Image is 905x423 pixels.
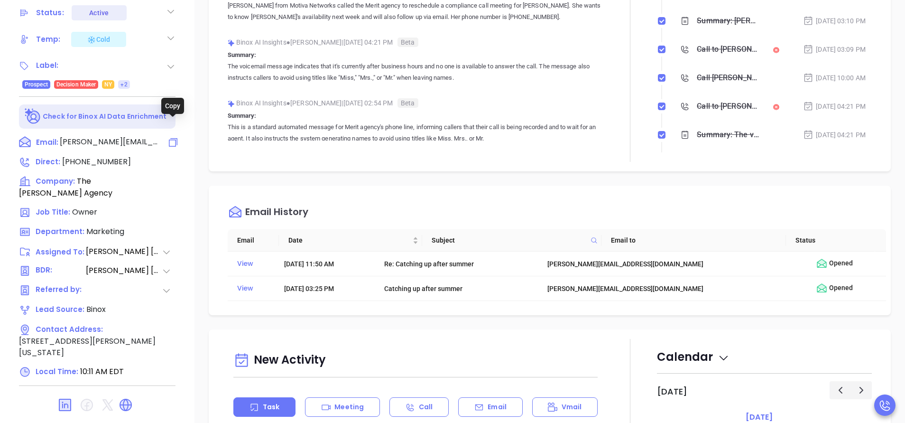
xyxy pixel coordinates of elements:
span: Job Title: [36,207,70,217]
span: [PERSON_NAME][EMAIL_ADDRESS][DOMAIN_NAME] [60,136,159,148]
span: ● [286,99,291,107]
span: [PHONE_NUMBER] [62,156,131,167]
div: Call [PERSON_NAME] to follow up [697,71,759,85]
th: Email [228,229,279,252]
b: Summary: [228,51,257,58]
th: Email to [601,229,786,252]
div: Call to [PERSON_NAME] [697,42,759,56]
div: [DATE] 10:00 AM [803,73,866,83]
div: [DATE] 11:50 AM [284,259,371,269]
span: Beta [397,98,418,108]
span: Subject [432,235,587,245]
span: +2 [120,79,127,90]
div: Binox AI Insights [PERSON_NAME] | [DATE] 02:54 PM [228,96,603,110]
span: 10:11 AM EDT [80,366,124,377]
div: View [237,282,271,295]
span: BDR: [36,265,85,277]
p: Email [488,402,507,412]
div: New Activity [233,348,598,373]
span: Marketing [86,226,124,237]
div: View [237,257,271,270]
div: Opened [816,258,882,270]
span: Owner [72,207,97,217]
div: Binox AI Insights [PERSON_NAME] | [DATE] 04:21 PM [228,35,603,49]
div: Summary: The voicemail message indicates that it's currently after business hours and no one is a... [697,128,759,142]
div: [DATE] 04:21 PM [803,101,866,112]
div: Email History [245,207,308,220]
div: Temp: [36,32,61,47]
h2: [DATE] [657,386,687,397]
button: Next day [850,381,872,399]
span: Local Time: [36,367,78,376]
th: Date [279,229,422,252]
div: Catching up after summer [384,283,534,294]
div: Call to [PERSON_NAME] [697,99,759,113]
img: svg%3e [228,39,235,47]
div: Opened [816,282,882,294]
div: Summary: [PERSON_NAME] from Motiva Networks called the Merit agency to reschedule a compliance ca... [697,14,759,28]
span: Direct : [36,157,60,167]
span: Company: [36,176,75,186]
span: Contact Address: [36,324,103,334]
span: Prospect [25,79,48,90]
p: Call [419,402,433,412]
span: [PERSON_NAME] [PERSON_NAME] [86,246,162,257]
img: svg%3e [228,100,235,107]
p: The voicemail message indicates that it's currently after business hours and no one is available ... [228,61,603,84]
button: Previous day [830,381,851,399]
div: Re: Catching up after summer [384,259,534,269]
div: [PERSON_NAME][EMAIL_ADDRESS][DOMAIN_NAME] [547,283,803,294]
div: [DATE] 03:25 PM [284,283,371,294]
span: NY [104,79,112,90]
div: [PERSON_NAME][EMAIL_ADDRESS][DOMAIN_NAME] [547,259,803,269]
p: This is a standard automated message for Merit agency's phone line, informing callers that their ... [228,122,603,144]
th: Status [786,229,875,252]
div: [DATE] 03:10 PM [803,16,866,26]
div: Label: [36,58,59,73]
p: Check for Binox AI Data Enrichment [43,112,166,122]
span: Date [288,235,411,245]
div: Copy [161,98,184,114]
span: [PERSON_NAME] [PERSON_NAME] [86,265,162,277]
span: Lead Source: [36,304,84,314]
div: [DATE] 04:21 PM [803,130,866,140]
img: Ai-Enrich-DaqCidB-.svg [25,108,41,125]
span: Referred by: [36,284,85,296]
p: Task [263,402,279,412]
span: Binox [86,304,106,315]
div: Status: [36,6,64,20]
span: Decision Maker [56,79,96,90]
span: Email: [36,136,58,149]
span: Assigned To: [36,247,85,258]
b: Summary: [228,112,257,119]
span: Beta [397,38,418,47]
span: [STREET_ADDRESS][PERSON_NAME][US_STATE] [19,336,156,358]
span: Department: [36,226,84,236]
p: Vmail [562,402,582,412]
p: Meeting [334,402,364,412]
div: Active [89,5,109,20]
div: [DATE] 03:09 PM [803,44,866,55]
span: Calendar [657,349,730,365]
div: Cold [87,34,110,45]
span: ● [286,38,291,46]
